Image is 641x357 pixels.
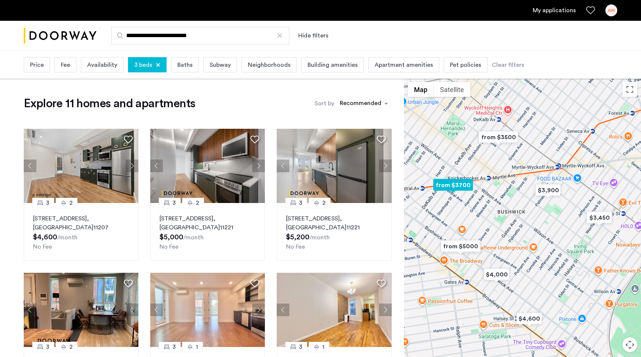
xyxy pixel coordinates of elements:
[299,343,302,351] span: 3
[298,31,328,40] button: Show or hide filters
[24,304,36,316] button: Previous apartment
[408,82,434,97] button: Show street map
[196,199,199,207] span: 2
[210,60,231,69] span: Subway
[322,199,326,207] span: 2
[438,238,483,255] div: from $5000
[336,97,392,110] ng-select: sort-apartment
[150,160,163,172] button: Previous apartment
[24,203,138,261] a: 32[STREET_ADDRESS], [GEOGRAPHIC_DATA]11207No Fee
[309,235,330,240] sub: /month
[183,235,204,240] sub: /month
[252,304,265,316] button: Next apartment
[33,233,57,241] span: $4,600
[277,203,391,261] a: 32[STREET_ADDRESS], [GEOGRAPHIC_DATA]11221No Fee
[379,304,392,316] button: Next apartment
[277,304,289,316] button: Previous apartment
[24,273,139,347] img: dc6efc1f-24ba-4395-9182-45437e21be9a_638945110120110871.png
[586,6,595,15] a: Favorites
[481,266,512,283] div: $4,000
[172,343,176,351] span: 3
[160,244,178,250] span: No Fee
[339,99,381,109] div: Recommended
[24,160,36,172] button: Previous apartment
[513,310,545,327] div: $4,600
[286,233,309,241] span: $5,200
[286,244,305,250] span: No Fee
[177,60,193,69] span: Baths
[299,199,302,207] span: 3
[196,343,198,351] span: 1
[150,203,265,261] a: 32[STREET_ADDRESS], [GEOGRAPHIC_DATA]11221No Fee
[160,214,256,232] p: [STREET_ADDRESS] 11221
[375,60,433,69] span: Apartment amenities
[315,99,334,108] label: Sort by
[584,209,615,226] div: $3,450
[46,343,49,351] span: 3
[87,60,117,69] span: Availability
[33,214,129,232] p: [STREET_ADDRESS] 11207
[622,337,637,352] button: Map camera controls
[434,82,470,97] button: Show satellite imagery
[150,304,163,316] button: Previous apartment
[277,129,392,203] img: dc6efc1f-24ba-4395-9182-45437e21be9a_638938871348653709.jpeg
[622,82,637,97] button: Toggle fullscreen view
[476,129,521,145] div: from $3500
[126,160,138,172] button: Next apartment
[46,199,49,207] span: 3
[150,129,265,203] img: dc6efc1f-24ba-4395-9182-45437e21be9a_638938865169878320.jpeg
[450,60,481,69] span: Pet policies
[134,60,152,69] span: 3 beds
[248,60,290,69] span: Neighborhoods
[33,244,52,250] span: No Fee
[61,60,70,69] span: Fee
[160,233,183,241] span: $5,000
[492,60,524,69] div: Clear filters
[172,199,176,207] span: 3
[277,160,289,172] button: Previous apartment
[126,304,138,316] button: Next apartment
[111,27,289,45] input: Apartment Search
[69,343,73,351] span: 2
[69,199,73,207] span: 2
[24,96,195,111] h1: Explore 11 homes and apartments
[286,214,382,232] p: [STREET_ADDRESS] 11221
[430,177,476,193] div: from $3700
[24,22,96,50] img: logo
[24,129,139,203] img: 2016_638467422804367536.jpeg
[532,182,564,199] div: $3,900
[30,60,44,69] span: Price
[252,160,265,172] button: Next apartment
[57,235,78,240] sub: /month
[308,60,358,69] span: Building amenities
[322,343,325,351] span: 1
[605,4,617,16] div: AW
[24,22,96,50] a: Cazamio logo
[533,6,576,15] a: My application
[277,273,392,347] img: 2014_638447293334896830.jpeg
[150,273,265,347] img: 2016_638459589389322892.jpeg
[379,160,392,172] button: Next apartment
